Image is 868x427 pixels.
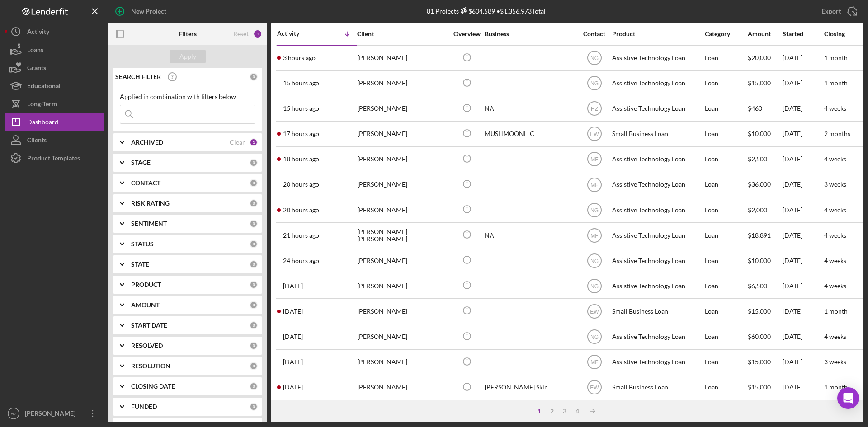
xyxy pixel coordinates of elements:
div: Loan [705,299,747,323]
div: Small Business Loan [612,299,703,323]
div: 0 [250,260,258,268]
span: $20,000 [748,54,771,61]
div: [PERSON_NAME] [357,198,448,222]
div: [DATE] [783,350,823,374]
time: 2 months [824,130,850,137]
b: SENTIMENT [131,220,167,227]
div: Contact [577,30,611,38]
div: 0 [250,403,258,411]
div: [PERSON_NAME] [357,97,448,121]
div: Assistive Technology Loan [612,249,703,272]
span: $15,000 [748,307,771,315]
text: NG [590,55,599,61]
div: Loan [705,325,747,349]
div: [PERSON_NAME] [357,122,448,146]
time: 2025-10-02 02:50 [283,384,303,391]
time: 2025-10-02 19:24 [283,257,319,264]
div: [DATE] [783,46,823,70]
span: $60,000 [748,333,771,340]
span: $10,000 [748,257,771,264]
div: [DATE] [783,274,823,298]
span: $2,000 [748,206,767,214]
text: NG [590,207,599,213]
div: 0 [250,382,258,390]
a: Loans [5,41,104,59]
time: 1 month [824,54,848,61]
text: EW [590,131,599,137]
b: PRODUCT [131,281,161,288]
time: 1 month [824,79,848,87]
b: START DATE [131,322,167,329]
div: $15,000 [748,350,782,374]
div: 0 [250,240,258,248]
div: Loan [705,375,747,399]
div: 1 [533,408,546,415]
text: MF [590,232,598,239]
div: [DATE] [783,325,823,349]
div: Loan [705,223,747,247]
time: 4 weeks [824,104,846,112]
div: [DATE] [783,71,823,95]
div: [DATE] [783,173,823,197]
div: [PERSON_NAME] [357,274,448,298]
b: SEARCH FILTER [115,73,161,80]
div: Applied in combination with filters below [120,93,255,100]
button: Grants [5,59,104,77]
div: 3 [558,408,571,415]
div: New Project [131,2,166,20]
div: Loan [705,249,747,272]
button: New Project [108,2,175,20]
div: Reset [233,30,249,38]
span: $460 [748,104,762,112]
div: $604,589 [459,7,495,15]
time: 2025-10-02 23:29 [283,181,319,188]
div: Apply [179,50,196,63]
time: 2025-10-02 06:10 [283,333,303,340]
div: 2 [546,408,558,415]
time: 2025-10-03 16:27 [283,54,316,61]
div: [PERSON_NAME] [PERSON_NAME] [357,223,448,247]
div: 0 [250,362,258,370]
text: NG [590,80,599,87]
button: Long-Term [5,95,104,113]
time: 3 weeks [824,358,846,366]
div: Loan [705,71,747,95]
time: 4 weeks [824,333,846,340]
div: Category [705,30,747,38]
div: Grants [27,59,46,79]
div: 0 [250,321,258,329]
div: Loan [705,97,747,121]
button: Product Templates [5,149,104,167]
time: 3 weeks [824,180,846,188]
div: Assistive Technology Loan [612,97,703,121]
time: 4 weeks [824,206,846,214]
div: Amount [748,30,782,38]
div: 0 [250,159,258,167]
div: Assistive Technology Loan [612,274,703,298]
button: Educational [5,77,104,95]
div: Small Business Loan [612,122,703,146]
button: Dashboard [5,113,104,131]
div: Loans [27,41,43,61]
div: Assistive Technology Loan [612,147,703,171]
text: MF [590,359,598,366]
span: $2,500 [748,155,767,163]
div: 0 [250,281,258,289]
div: [PERSON_NAME] [357,147,448,171]
time: 2025-10-02 18:59 [283,282,303,290]
div: Assistive Technology Loan [612,350,703,374]
b: CONTACT [131,179,160,187]
text: EW [590,385,599,391]
button: Export [812,2,863,20]
div: [PERSON_NAME] [357,249,448,272]
button: Clients [5,131,104,149]
time: 2025-10-03 01:36 [283,130,319,137]
text: MF [590,182,598,188]
span: $15,000 [748,79,771,87]
div: Assistive Technology Loan [612,46,703,70]
div: [PERSON_NAME] [357,299,448,323]
div: Clients [27,131,47,151]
